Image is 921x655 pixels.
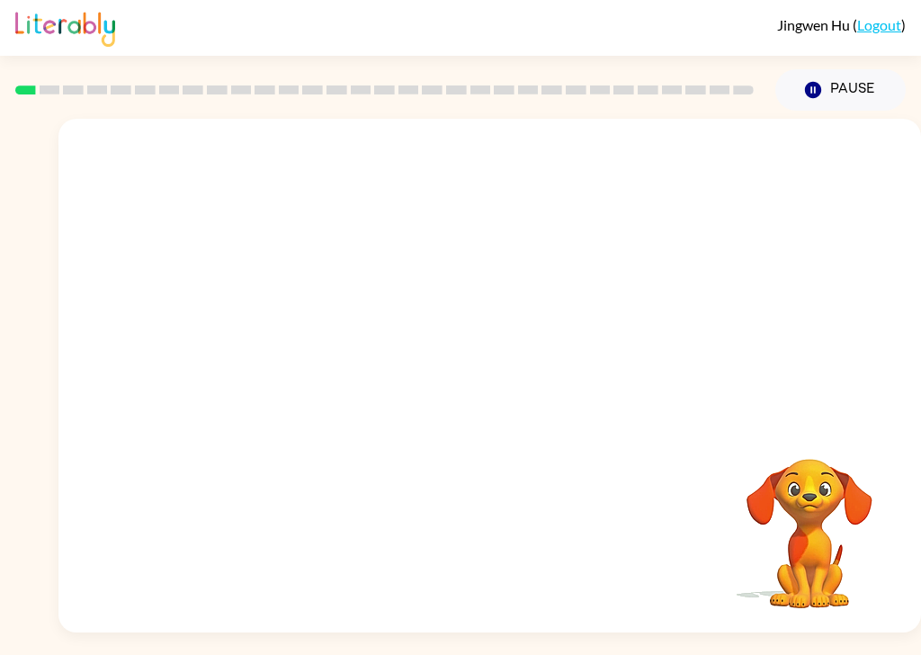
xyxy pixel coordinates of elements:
img: Literably [15,7,115,47]
div: ( ) [777,16,906,33]
span: Jingwen Hu [777,16,853,33]
button: Pause [775,69,906,111]
video: Your browser must support playing .mp4 files to use Literably. Please try using another browser. [720,431,899,611]
a: Logout [857,16,901,33]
